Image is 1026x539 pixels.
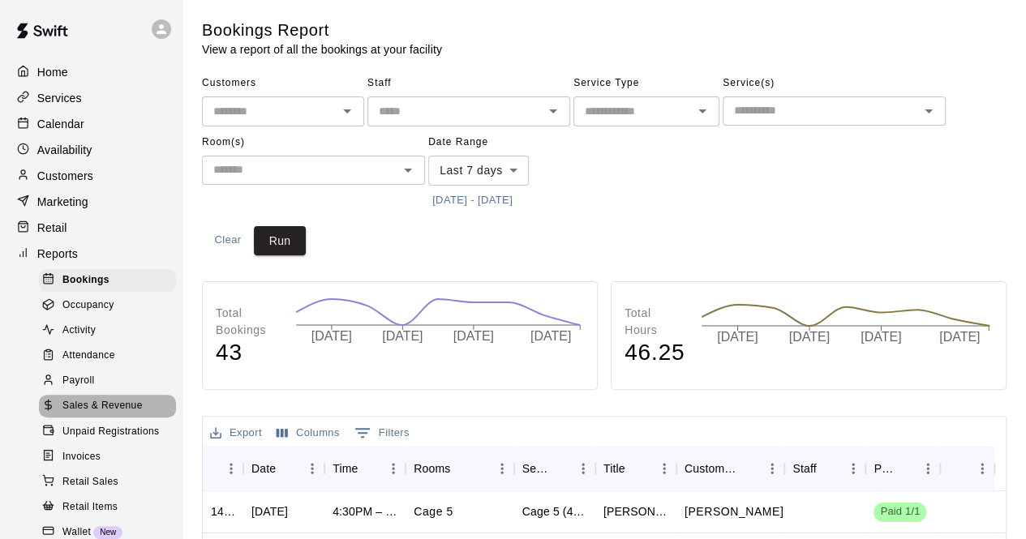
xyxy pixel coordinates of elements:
[603,446,625,491] div: Title
[39,370,176,392] div: Payroll
[39,446,176,468] div: Invoices
[39,293,182,318] a: Occupancy
[595,446,676,491] div: Title
[37,246,78,262] p: Reports
[333,503,397,520] div: 4:30PM – 5:30PM
[652,456,676,481] button: Menu
[39,444,182,469] a: Invoices
[367,71,570,96] span: Staff
[39,269,176,292] div: Bookings
[211,503,235,520] div: 1438040
[13,216,170,240] a: Retail
[450,457,473,480] button: Sort
[13,138,170,162] a: Availability
[39,267,182,293] a: Bookings
[62,449,101,465] span: Invoices
[93,528,122,537] span: New
[37,64,68,80] p: Home
[37,116,84,132] p: Calendar
[276,457,298,480] button: Sort
[333,446,358,491] div: Time
[251,446,276,491] div: Date
[37,142,92,158] p: Availability
[13,164,170,188] a: Customers
[311,329,352,343] tspan: [DATE]
[211,457,234,480] button: Sort
[625,339,685,367] h4: 46.25
[414,503,453,520] p: Cage 5
[39,369,182,394] a: Payroll
[685,503,783,520] p: Craig Goodwin
[571,456,595,481] button: Menu
[39,394,182,419] a: Sales & Revenue
[792,446,816,491] div: Staff
[789,330,830,344] tspan: [DATE]
[39,344,182,369] a: Attendance
[817,457,839,480] button: Sort
[916,456,940,481] button: Menu
[893,457,916,480] button: Sort
[13,112,170,136] a: Calendar
[414,446,450,491] div: Rooms
[691,100,714,122] button: Open
[216,305,279,339] p: Total Bookings
[428,156,529,186] div: Last 7 days
[514,446,595,491] div: Service
[62,323,96,339] span: Activity
[939,330,980,344] tspan: [DATE]
[573,71,719,96] span: Service Type
[62,499,118,515] span: Retail Items
[273,421,344,446] button: Select columns
[39,344,176,367] div: Attendance
[39,294,176,317] div: Occupancy
[202,226,254,256] button: Clear
[203,446,243,491] div: ID
[62,297,114,314] span: Occupancy
[397,159,419,182] button: Open
[717,330,758,344] tspan: [DATE]
[737,457,760,480] button: Sort
[251,503,288,520] div: Thu, Sep 18, 2025
[358,457,380,480] button: Sort
[453,329,494,343] tspan: [DATE]
[917,100,940,122] button: Open
[723,71,946,96] span: Service(s)
[548,457,571,480] button: Sort
[206,421,266,446] button: Export
[784,446,865,491] div: Staff
[336,100,358,122] button: Open
[62,373,94,389] span: Payroll
[13,190,170,214] a: Marketing
[490,456,514,481] button: Menu
[13,242,170,266] a: Reports
[522,503,587,520] div: Cage 5 (40ft)
[861,330,901,344] tspan: [DATE]
[603,503,668,520] div: Craig Goodwin
[13,60,170,84] a: Home
[62,272,109,289] span: Bookings
[39,421,176,443] div: Unpaid Registrations
[202,130,425,156] span: Room(s)
[542,100,565,122] button: Open
[39,496,176,519] div: Retail Items
[625,305,685,339] p: Total Hours
[39,319,176,342] div: Activity
[37,168,93,184] p: Customers
[62,424,159,440] span: Unpaid Registrations
[940,446,994,491] div: Notes
[39,471,176,494] div: Retail Sales
[428,188,517,213] button: [DATE] - [DATE]
[406,446,513,491] div: Rooms
[219,456,243,481] button: Menu
[350,420,414,446] button: Show filters
[37,90,82,106] p: Services
[324,446,406,491] div: Time
[13,86,170,110] div: Services
[300,456,324,481] button: Menu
